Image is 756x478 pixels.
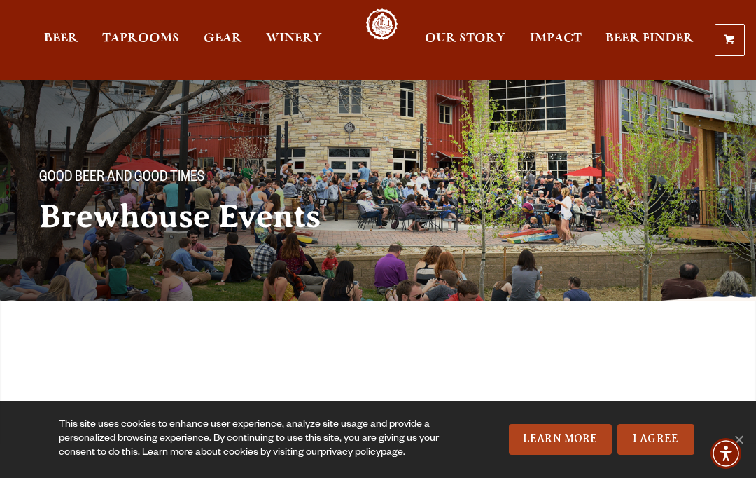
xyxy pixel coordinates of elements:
a: Odell Home [356,8,408,40]
a: Beer Finder [596,8,703,71]
a: Beer [35,8,87,71]
a: Learn More [509,424,612,455]
span: Impact [530,33,582,44]
div: Accessibility Menu [710,438,741,469]
span: Our Story [425,33,505,44]
span: Beer [44,33,78,44]
a: privacy policy [321,448,381,459]
span: Taprooms [102,33,179,44]
span: Beer Finder [605,33,694,44]
a: Winery [257,8,331,71]
a: Gear [195,8,251,71]
span: Winery [266,33,322,44]
div: This site uses cookies to enhance user experience, analyze site usage and provide a personalized ... [59,418,470,460]
a: Our Story [416,8,514,71]
span: Good Beer and Good Times [39,170,204,188]
a: I Agree [617,424,694,455]
a: Impact [521,8,591,71]
h2: Brewhouse Events [39,199,476,234]
span: Gear [204,33,242,44]
a: Taprooms [93,8,188,71]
